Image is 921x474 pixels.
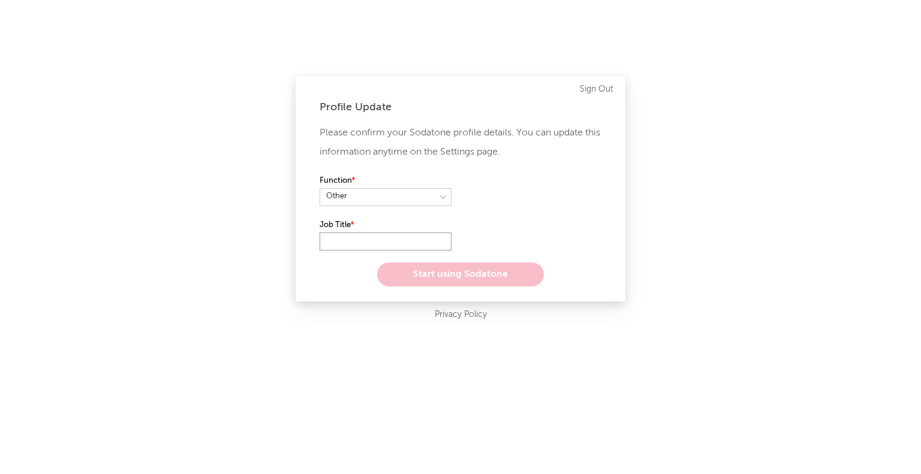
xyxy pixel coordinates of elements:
label: Function [320,174,452,188]
div: Profile Update [320,100,601,114]
button: Start using Sodatone [377,262,544,286]
label: Job Title [320,218,452,233]
a: Privacy Policy [435,307,487,322]
p: Please confirm your Sodatone profile details. You can update this information anytime on the Sett... [320,123,601,162]
a: Sign Out [580,82,613,96]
